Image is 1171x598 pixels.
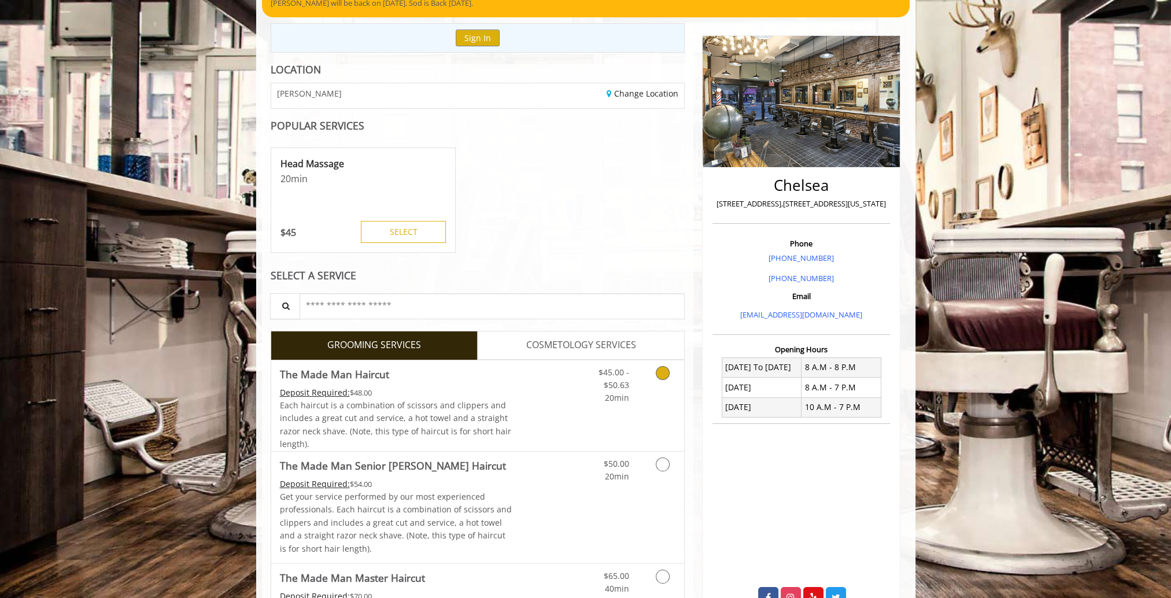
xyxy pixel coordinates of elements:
b: The Made Man Master Haircut [280,570,425,586]
td: [DATE] To [DATE] [722,357,801,377]
h3: Email [715,292,887,300]
p: 45 [280,226,296,239]
span: $ [280,226,286,239]
td: 8 A.M - 7 P.M [801,378,881,397]
span: COSMETOLOGY SERVICES [526,338,636,353]
button: Sign In [456,29,500,46]
a: [PHONE_NUMBER] [769,253,834,263]
span: 20min [604,471,629,482]
b: The Made Man Haircut [280,366,389,382]
a: [PHONE_NUMBER] [769,273,834,283]
td: [DATE] [722,397,801,417]
span: GROOMING SERVICES [327,338,421,353]
span: 20min [604,392,629,403]
span: $45.00 - $50.63 [598,367,629,390]
div: $48.00 [280,386,512,399]
h3: Opening Hours [712,345,890,353]
span: This service needs some Advance to be paid before we block your appointment [280,387,350,398]
span: $65.00 [603,570,629,581]
div: $54.00 [280,478,512,490]
span: Each haircut is a combination of scissors and clippers and includes a great cut and service, a ho... [280,400,511,449]
p: [STREET_ADDRESS],[STREET_ADDRESS][US_STATE] [715,198,887,210]
b: POPULAR SERVICES [271,119,364,132]
span: min [291,172,308,185]
span: This service needs some Advance to be paid before we block your appointment [280,478,350,489]
td: 10 A.M - 7 P.M [801,397,881,417]
a: [EMAIL_ADDRESS][DOMAIN_NAME] [740,309,862,320]
h3: Phone [715,239,887,248]
td: [DATE] [722,378,801,397]
span: $50.00 [603,458,629,469]
b: LOCATION [271,62,321,76]
b: The Made Man Senior [PERSON_NAME] Haircut [280,457,506,474]
p: Head Massage [280,157,446,170]
a: Change Location [607,88,678,99]
button: Service Search [270,293,300,319]
h2: Chelsea [715,177,887,194]
span: [PERSON_NAME] [277,89,342,98]
div: SELECT A SERVICE [271,270,685,281]
p: 20 [280,172,446,185]
button: SELECT [361,221,446,243]
p: Get your service performed by our most experienced professionals. Each haircut is a combination o... [280,490,512,555]
span: 40min [604,583,629,594]
td: 8 A.M - 8 P.M [801,357,881,377]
